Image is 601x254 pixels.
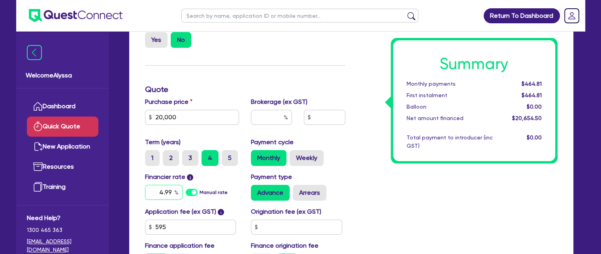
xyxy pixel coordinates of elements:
[27,177,98,197] a: Training
[33,182,43,192] img: training
[293,185,326,201] label: Arrears
[26,71,100,80] span: Welcome Alyssa
[33,142,43,151] img: new-application
[401,114,499,122] div: Net amount financed
[145,32,168,48] label: Yes
[401,134,499,150] div: Total payment to introducer (inc GST)
[251,241,318,250] label: Finance origination fee
[27,237,98,254] a: [EMAIL_ADDRESS][DOMAIN_NAME]
[145,150,160,166] label: 1
[27,96,98,117] a: Dashboard
[163,150,179,166] label: 2
[484,8,560,23] a: Return To Dashboard
[27,137,98,157] a: New Application
[27,157,98,177] a: Resources
[521,81,541,87] span: $464.81
[290,150,324,166] label: Weekly
[222,150,238,166] label: 5
[521,92,541,98] span: $464.81
[145,97,192,107] label: Purchase price
[251,97,307,107] label: Brokerage (ex GST)
[145,137,181,147] label: Term (years)
[251,185,290,201] label: Advance
[187,174,193,181] span: i
[33,162,43,171] img: resources
[33,122,43,131] img: quick-quote
[218,209,224,215] span: i
[171,32,191,48] label: No
[27,213,98,223] span: Need Help?
[27,45,42,60] img: icon-menu-close
[251,137,294,147] label: Payment cycle
[181,9,418,23] input: Search by name, application ID or mobile number...
[251,150,286,166] label: Monthly
[145,207,216,216] label: Application fee (ex GST)
[145,85,345,94] h3: Quote
[29,9,122,22] img: quest-connect-logo-blue
[145,172,194,182] label: Financier rate
[526,134,541,141] span: $0.00
[27,226,98,234] span: 1300 465 363
[202,150,219,166] label: 4
[512,115,541,121] span: $20,654.50
[200,189,228,196] label: Manual rate
[251,172,292,182] label: Payment type
[401,80,499,88] div: Monthly payments
[182,150,198,166] label: 3
[145,241,215,250] label: Finance application fee
[251,207,321,216] label: Origination fee (ex GST)
[401,103,499,111] div: Balloon
[401,91,499,100] div: First instalment
[561,6,582,26] a: Dropdown toggle
[27,117,98,137] a: Quick Quote
[526,103,541,110] span: $0.00
[407,55,542,73] h1: Summary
